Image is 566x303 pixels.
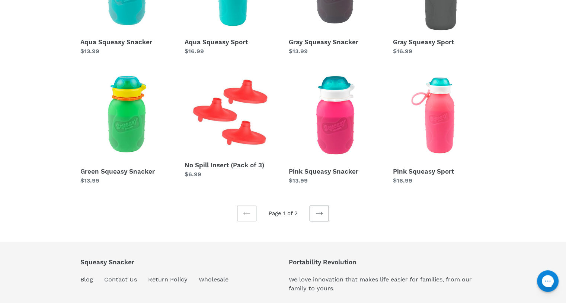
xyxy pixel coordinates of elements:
[148,276,188,283] a: Return Policy
[289,275,486,293] p: We love innovation that makes life easier for families, from our family to yours.
[258,209,308,218] li: Page 1 of 2
[199,276,228,283] a: Wholesale
[80,258,228,266] p: Squeasy Snacker
[289,258,486,266] p: Portability Revolution
[80,276,93,283] a: Blog
[104,276,137,283] a: Contact Us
